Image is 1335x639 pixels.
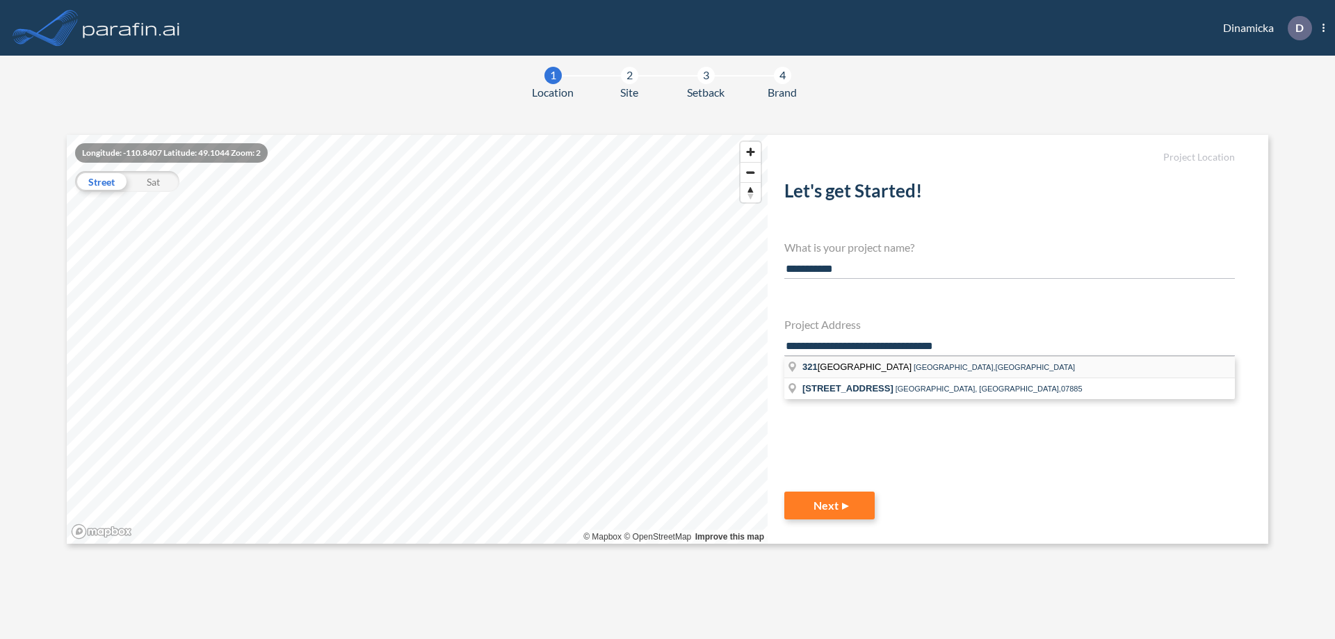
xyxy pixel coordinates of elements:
div: 1 [544,67,562,84]
img: logo [80,14,183,42]
h4: What is your project name? [784,241,1235,254]
p: D [1295,22,1304,34]
button: Next [784,492,875,519]
button: Zoom in [741,142,761,162]
a: OpenStreetMap [624,532,691,542]
span: Zoom out [741,163,761,182]
span: Brand [768,84,797,101]
h2: Let's get Started! [784,180,1235,207]
div: 2 [621,67,638,84]
canvas: Map [67,135,768,544]
div: Street [75,171,127,192]
span: Site [620,84,638,101]
span: Setback [687,84,725,101]
div: Longitude: -110.8407 Latitude: 49.1044 Zoom: 2 [75,143,268,163]
h5: Project Location [784,152,1235,163]
div: Sat [127,171,179,192]
span: Reset bearing to north [741,183,761,202]
a: Mapbox homepage [71,524,132,540]
span: [GEOGRAPHIC_DATA], [GEOGRAPHIC_DATA],07885 [896,385,1083,393]
div: 4 [774,67,791,84]
span: [GEOGRAPHIC_DATA] [802,362,914,372]
span: [GEOGRAPHIC_DATA],[GEOGRAPHIC_DATA] [914,363,1075,371]
div: 3 [697,67,715,84]
button: Zoom out [741,162,761,182]
span: Location [532,84,574,101]
span: [STREET_ADDRESS] [802,383,893,394]
a: Improve this map [695,532,764,542]
div: Dinamicka [1202,16,1325,40]
span: 321 [802,362,818,372]
h4: Project Address [784,318,1235,331]
button: Reset bearing to north [741,182,761,202]
a: Mapbox [583,532,622,542]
